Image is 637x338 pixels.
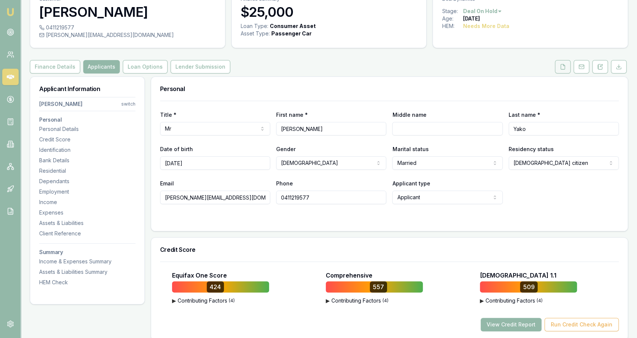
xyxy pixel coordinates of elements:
[442,7,463,15] div: Stage:
[121,60,169,73] a: Loan Options
[537,298,543,304] span: ( 4 )
[39,188,135,195] div: Employment
[229,298,235,304] span: ( 4 )
[382,298,388,304] span: ( 4 )
[39,258,135,265] div: Income & Expenses Summary
[207,281,224,292] div: 424
[169,60,232,73] a: Lender Submission
[509,146,554,152] label: Residency status
[442,15,463,22] div: Age:
[544,318,619,331] button: Run Credit Check Again
[39,100,82,108] div: [PERSON_NAME]
[39,279,135,286] div: HEM Check
[172,297,176,304] span: ▶
[39,167,135,175] div: Residential
[123,60,168,73] button: Loan Options
[326,271,372,280] p: Comprehensive
[463,22,509,30] div: Needs More Data
[172,271,227,280] p: Equifax One Score
[39,86,135,92] h3: Applicant Information
[39,125,135,133] div: Personal Details
[39,178,135,185] div: Dependants
[463,15,480,22] div: [DATE]
[160,156,270,170] input: DD/MM/YYYY
[160,112,177,118] label: Title *
[520,281,538,292] div: 509
[442,22,463,30] div: HEM:
[326,297,423,304] button: ▶Contributing Factors(4)
[172,297,269,304] button: ▶Contributing Factors(4)
[270,22,316,30] div: Consumer Asset
[30,60,80,73] button: Finance Details
[241,30,270,37] div: Asset Type :
[82,60,121,73] a: Applicants
[509,112,540,118] label: Last name *
[30,60,82,73] a: Finance Details
[271,30,312,37] div: Passenger Car
[39,146,135,154] div: Identification
[39,136,135,143] div: Credit Score
[326,297,330,304] span: ▶
[241,4,418,19] h3: $25,000
[392,180,430,187] label: Applicant type
[39,31,216,39] div: [PERSON_NAME][EMAIL_ADDRESS][DOMAIN_NAME]
[171,60,230,73] button: Lender Submission
[463,7,502,15] button: Deal On Hold
[480,297,484,304] span: ▶
[39,24,216,31] div: 0411219577
[39,230,135,237] div: Client Reference
[160,247,619,253] h3: Credit Score
[39,250,135,255] h3: Summary
[83,60,120,73] button: Applicants
[276,146,296,152] label: Gender
[370,281,387,292] div: 557
[392,112,426,118] label: Middle name
[39,4,216,19] h3: [PERSON_NAME]
[39,198,135,206] div: Income
[392,146,428,152] label: Marital status
[481,318,541,331] button: View Credit Report
[39,117,135,122] h3: Personal
[160,180,174,187] label: Email
[39,268,135,276] div: Assets & Liabilities Summary
[121,101,135,107] div: switch
[480,271,556,280] p: [DEMOGRAPHIC_DATA] 1.1
[160,86,619,92] h3: Personal
[276,180,293,187] label: Phone
[276,191,386,204] input: 0431 234 567
[241,22,268,30] div: Loan Type:
[39,209,135,216] div: Expenses
[480,297,577,304] button: ▶Contributing Factors(4)
[6,7,15,16] img: emu-icon-u.png
[276,112,308,118] label: First name *
[160,146,193,152] label: Date of birth
[39,157,135,164] div: Bank Details
[39,219,135,227] div: Assets & Liabilities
